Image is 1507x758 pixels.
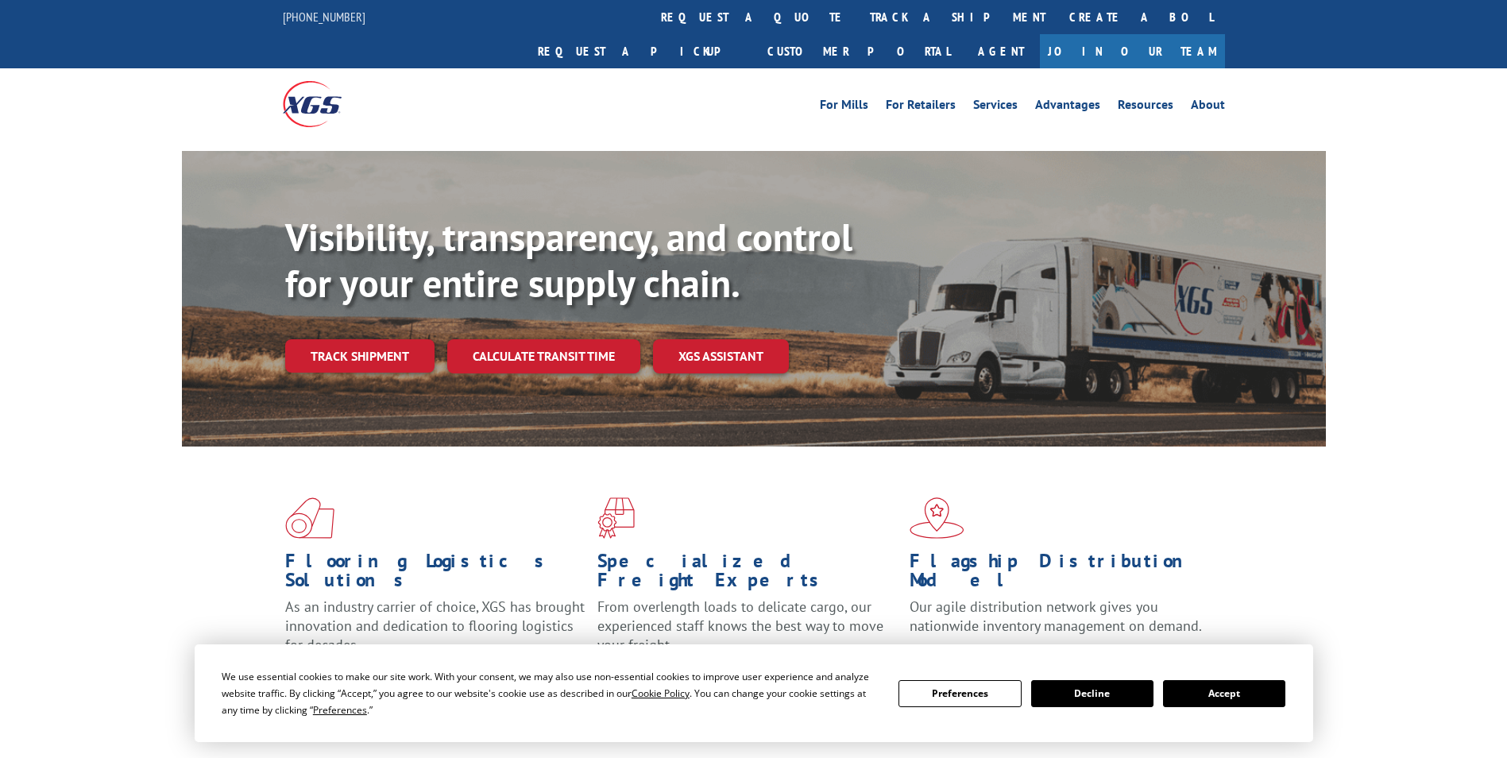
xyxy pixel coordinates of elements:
a: Customer Portal [755,34,962,68]
a: Resources [1118,99,1173,116]
h1: Flagship Distribution Model [910,551,1210,598]
p: From overlength loads to delicate cargo, our experienced staff knows the best way to move your fr... [597,598,898,668]
span: Cookie Policy [632,686,690,700]
h1: Flooring Logistics Solutions [285,551,585,598]
button: Accept [1163,680,1285,707]
a: For Retailers [886,99,956,116]
a: Track shipment [285,339,435,373]
img: xgs-icon-focused-on-flooring-red [597,497,635,539]
span: Our agile distribution network gives you nationwide inventory management on demand. [910,598,1202,635]
a: About [1191,99,1225,116]
button: Decline [1031,680,1153,707]
a: Advantages [1035,99,1100,116]
div: Cookie Consent Prompt [195,644,1313,742]
span: Preferences [313,703,367,717]
a: For Mills [820,99,868,116]
a: Join Our Team [1040,34,1225,68]
span: As an industry carrier of choice, XGS has brought innovation and dedication to flooring logistics... [285,598,585,654]
button: Preferences [898,680,1021,707]
a: Calculate transit time [447,339,640,373]
a: [PHONE_NUMBER] [283,9,365,25]
a: Request a pickup [526,34,755,68]
a: Services [973,99,1018,116]
b: Visibility, transparency, and control for your entire supply chain. [285,212,852,307]
a: XGS ASSISTANT [653,339,789,373]
div: We use essential cookies to make our site work. With your consent, we may also use non-essential ... [222,668,879,718]
img: xgs-icon-total-supply-chain-intelligence-red [285,497,334,539]
a: Agent [962,34,1040,68]
img: xgs-icon-flagship-distribution-model-red [910,497,964,539]
h1: Specialized Freight Experts [597,551,898,598]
